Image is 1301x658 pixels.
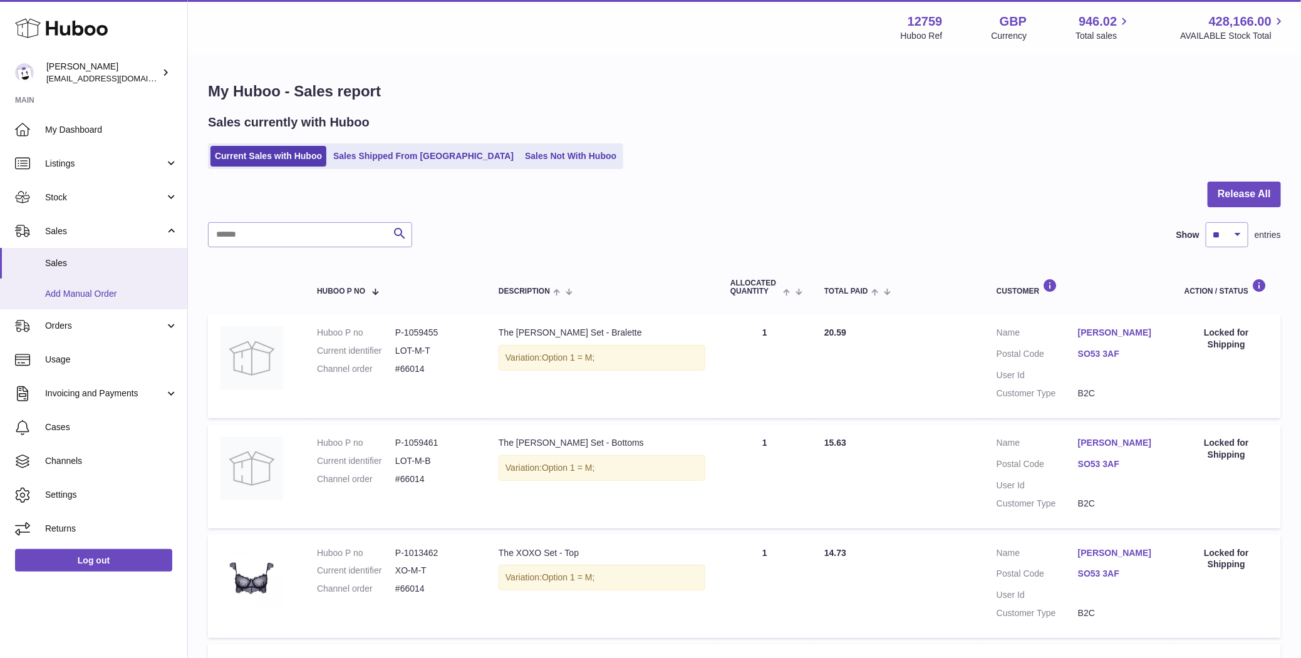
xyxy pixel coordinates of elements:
span: Option 1 = M; [542,463,594,473]
span: Returns [45,523,178,535]
dt: Customer Type [997,607,1078,619]
div: Locked for Shipping [1184,547,1268,571]
dd: P-1059461 [395,437,474,449]
span: 946.02 [1079,13,1117,30]
a: 428,166.00 AVAILABLE Stock Total [1180,13,1286,42]
dd: #66014 [395,363,474,375]
h2: Sales currently with Huboo [208,114,370,131]
span: Description [499,287,550,296]
dt: Current identifier [317,565,395,577]
strong: GBP [1000,13,1027,30]
span: entries [1255,229,1281,241]
span: Channels [45,455,178,467]
dt: Postal Code [997,348,1078,363]
td: 1 [718,535,812,639]
dd: LOT-M-T [395,345,474,357]
a: SO53 3AF [1078,348,1159,360]
a: SO53 3AF [1078,568,1159,580]
span: 428,166.00 [1209,13,1272,30]
dt: Huboo P no [317,547,395,559]
dt: Name [997,437,1078,452]
dt: User Id [997,589,1078,601]
dd: XO-M-T [395,565,474,577]
a: [PERSON_NAME] [1078,327,1159,339]
a: Current Sales with Huboo [210,146,326,167]
span: Invoicing and Payments [45,388,165,399]
dt: Current identifier [317,345,395,357]
div: The [PERSON_NAME] Set - Bralette [499,327,705,339]
dt: Postal Code [997,458,1078,473]
span: Add Manual Order [45,288,178,300]
dd: #66014 [395,473,474,485]
span: Option 1 = M; [542,352,594,362]
div: The [PERSON_NAME] Set - Bottoms [499,437,705,449]
div: Variation: [499,455,705,481]
span: Total paid [824,287,868,296]
span: Sales [45,257,178,269]
a: SO53 3AF [1078,458,1159,470]
dd: B2C [1078,388,1159,399]
div: Locked for Shipping [1184,327,1268,351]
span: Huboo P no [317,287,365,296]
div: Currency [992,30,1027,42]
dt: Huboo P no [317,437,395,449]
a: 946.02 Total sales [1076,13,1131,42]
dd: B2C [1078,498,1159,510]
div: Variation: [499,345,705,371]
a: [PERSON_NAME] [1078,437,1159,449]
dd: #66014 [395,583,474,595]
dt: Name [997,327,1078,342]
span: [EMAIL_ADDRESS][DOMAIN_NAME] [46,73,184,83]
a: Log out [15,549,172,572]
div: Customer [997,279,1159,296]
img: no-photo.jpg [220,437,283,500]
dt: Channel order [317,363,395,375]
span: Stock [45,192,165,203]
td: 1 [718,424,812,528]
span: Usage [45,354,178,366]
dt: User Id [997,369,1078,381]
div: Huboo Ref [901,30,943,42]
img: 127591729807897.png [220,547,283,610]
span: 14.73 [824,548,846,558]
div: Action / Status [1184,279,1268,296]
span: Total sales [1076,30,1131,42]
a: Sales Shipped From [GEOGRAPHIC_DATA] [329,146,518,167]
span: Cases [45,421,178,433]
strong: 12759 [908,13,943,30]
dt: Huboo P no [317,327,395,339]
button: Release All [1208,182,1281,207]
span: Option 1 = M; [542,572,594,582]
img: no-photo.jpg [220,327,283,389]
span: Listings [45,158,165,170]
dt: Customer Type [997,388,1078,399]
div: The XOXO Set - Top [499,547,705,559]
span: Orders [45,320,165,332]
dt: Customer Type [997,498,1078,510]
label: Show [1176,229,1200,241]
div: [PERSON_NAME] [46,61,159,85]
dd: B2C [1078,607,1159,619]
a: [PERSON_NAME] [1078,547,1159,559]
span: My Dashboard [45,124,178,136]
dt: Channel order [317,473,395,485]
dd: P-1013462 [395,547,474,559]
dd: LOT-M-B [395,455,474,467]
span: AVAILABLE Stock Total [1180,30,1286,42]
dt: Current identifier [317,455,395,467]
td: 1 [718,314,812,418]
div: Locked for Shipping [1184,437,1268,461]
dt: User Id [997,480,1078,491]
span: ALLOCATED Quantity [730,279,780,296]
dt: Channel order [317,583,395,595]
h1: My Huboo - Sales report [208,81,1281,101]
a: Sales Not With Huboo [521,146,621,167]
dt: Postal Code [997,568,1078,583]
span: 20.59 [824,327,846,337]
span: Settings [45,489,178,501]
div: Variation: [499,565,705,590]
dd: P-1059455 [395,327,474,339]
span: Sales [45,225,165,237]
span: 15.63 [824,438,846,448]
img: sofiapanwar@unndr.com [15,63,34,82]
